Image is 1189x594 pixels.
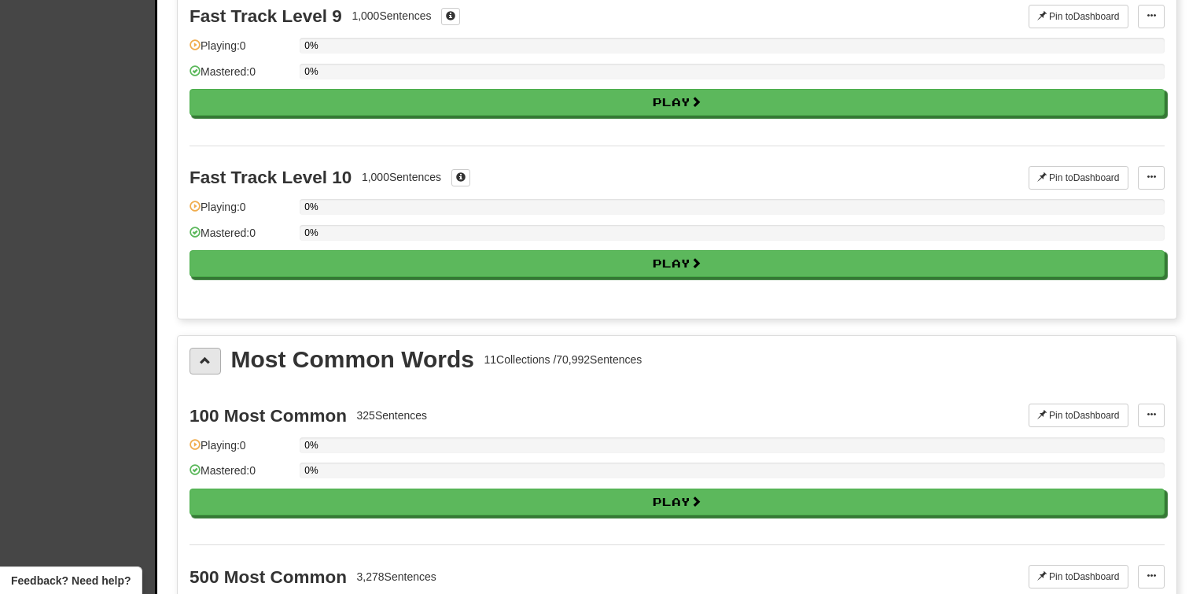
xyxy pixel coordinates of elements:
div: Playing: 0 [190,199,292,225]
div: 100 Most Common [190,406,347,426]
div: 325 Sentences [357,408,428,423]
div: Mastered: 0 [190,64,292,90]
button: Pin toDashboard [1029,565,1128,588]
div: Most Common Words [231,348,474,371]
button: Play [190,89,1165,116]
button: Play [190,250,1165,277]
button: Pin toDashboard [1029,5,1128,28]
div: 1,000 Sentences [362,169,441,185]
button: Pin toDashboard [1029,166,1128,190]
span: Open feedback widget [11,573,131,588]
button: Pin toDashboard [1029,404,1128,427]
div: Playing: 0 [190,38,292,64]
div: Playing: 0 [190,437,292,463]
div: 500 Most Common [190,567,347,587]
div: Fast Track Level 10 [190,168,352,187]
div: 3,278 Sentences [357,569,436,585]
div: Mastered: 0 [190,463,292,489]
div: 11 Collections / 70,992 Sentences [484,352,642,367]
div: Mastered: 0 [190,225,292,251]
div: Fast Track Level 9 [190,6,342,26]
button: Play [190,489,1165,515]
div: 1,000 Sentences [352,8,431,24]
